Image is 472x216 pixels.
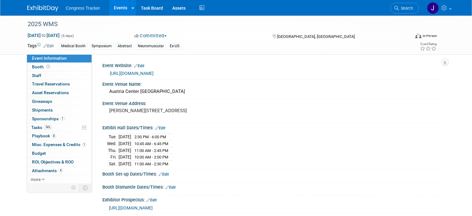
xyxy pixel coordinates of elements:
span: 11:00 AM - 2:45 PM [134,148,168,153]
span: 8 [52,134,56,138]
div: Ex-US [168,43,181,49]
div: Booth Set-up Dates/Times: [102,169,445,177]
div: Event Venue Address: [102,99,445,107]
div: Event Venue Name: [102,80,445,87]
a: Giveaways [27,97,92,106]
span: 11:00 AM - 2:30 PM [134,162,168,166]
div: In-Person [422,34,437,38]
a: Sponsorships1 [27,115,92,123]
span: 1 [82,142,87,147]
a: Edit [165,185,176,190]
a: Edit [146,198,157,202]
span: Search [399,6,413,11]
button: Committed [132,33,169,39]
span: Booth not reserved yet [45,64,51,69]
td: [DATE] [119,160,131,167]
a: Misc. Expenses & Credits1 [27,140,92,149]
span: [GEOGRAPHIC_DATA], [GEOGRAPHIC_DATA] [277,34,355,39]
div: 2025 WMS [25,19,402,30]
span: Booth [32,64,51,69]
span: Tasks [31,125,52,130]
span: ROI, Objectives & ROO [32,159,74,164]
a: Booth [27,63,92,71]
span: 2:30 PM - 6:00 PM [134,135,166,139]
span: Playbook [32,133,56,138]
span: 1 [60,116,65,121]
span: Shipments [32,108,53,113]
div: Event Format [376,32,437,42]
span: Sponsorships [32,116,65,121]
div: Event Website: [102,61,445,69]
td: Personalize Event Tab Strip [68,184,79,192]
span: [DATE] [DATE] [27,33,60,38]
a: Edit [159,172,169,177]
div: Event Rating [420,43,437,46]
span: Giveaways [32,99,52,104]
td: [DATE] [119,140,131,147]
span: Asset Reservations [32,90,69,95]
span: 4 [58,168,63,173]
div: Abstract [116,43,134,49]
div: Symposium [90,43,114,49]
div: Austria Center [GEOGRAPHIC_DATA] [107,87,440,96]
a: Edit [155,126,165,130]
span: Congress Tracker [66,6,100,11]
img: Format-Inperson.png [415,33,421,38]
span: 74% [44,125,52,130]
a: more [27,175,92,184]
td: Fri. [107,154,119,161]
a: Asset Reservations [27,89,92,97]
span: more [31,177,41,182]
td: Toggle Event Tabs [79,184,92,192]
span: 10:00 AM - 2:00 PM [134,155,168,159]
div: Booth Dismantle Dates/Times: [102,182,445,191]
a: Edit [43,44,54,48]
a: Event Information [27,54,92,62]
div: Medical Booth [59,43,88,49]
a: Playbook8 [27,132,92,140]
span: Staff [32,73,41,78]
a: Staff [27,71,92,80]
span: Travel Reservations [32,81,70,86]
span: to [41,33,47,38]
a: Budget [27,149,92,158]
a: [URL][DOMAIN_NAME] [110,71,154,76]
span: Misc. Expenses & Credits [32,142,87,147]
a: Tasks74% [27,123,92,132]
td: Thu. [107,147,119,154]
td: [DATE] [119,154,131,161]
div: Neuromuscular [136,43,166,49]
div: Exhibit Hall Dates/Times: [102,123,445,131]
a: Travel Reservations [27,80,92,88]
a: Edit [134,64,144,68]
span: 10:45 AM - 6:45 PM [134,141,168,146]
td: Sat. [107,160,119,167]
span: Attachments [32,168,63,173]
td: Tags [27,43,54,50]
a: [URL][DOMAIN_NAME] [109,205,153,210]
a: Shipments [27,106,92,114]
td: [DATE] [119,134,131,140]
img: Jessica Davidson [427,2,439,14]
td: Tue. [107,134,119,140]
a: Search [390,3,419,14]
pre: [PERSON_NAME][STREET_ADDRESS] [109,108,238,113]
a: Attachments4 [27,167,92,175]
span: Budget [32,151,46,156]
a: ROI, Objectives & ROO [27,158,92,166]
span: Event Information [32,56,67,61]
span: (5 days) [61,34,74,38]
div: Exhibitor Prospectus: [102,195,445,203]
td: [DATE] [119,147,131,154]
img: ExhibitDay [27,5,58,11]
td: Wed. [107,140,119,147]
